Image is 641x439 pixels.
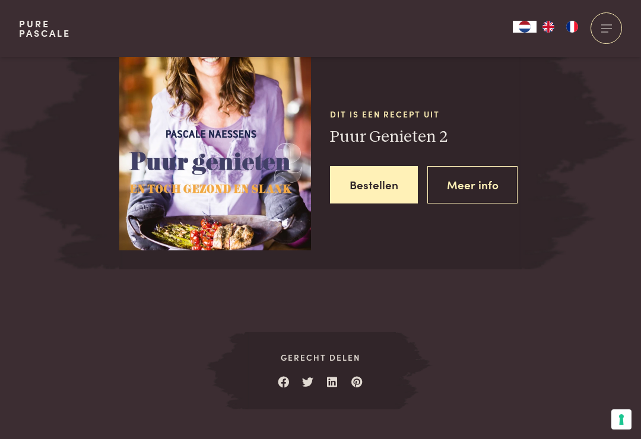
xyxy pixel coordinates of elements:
button: Uw voorkeuren voor toestemming voor trackingtechnologieën [611,409,632,430]
a: EN [537,21,560,33]
h3: Puur Genieten 2 [330,127,522,148]
div: Language [513,21,537,33]
a: FR [560,21,584,33]
ul: Language list [537,21,584,33]
aside: Language selected: Nederlands [513,21,584,33]
a: PurePascale [19,19,71,38]
a: NL [513,21,537,33]
a: Bestellen [330,166,418,203]
span: Dit is een recept uit [330,108,522,120]
span: Gerecht delen [245,351,396,364]
a: Meer info [427,166,518,203]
